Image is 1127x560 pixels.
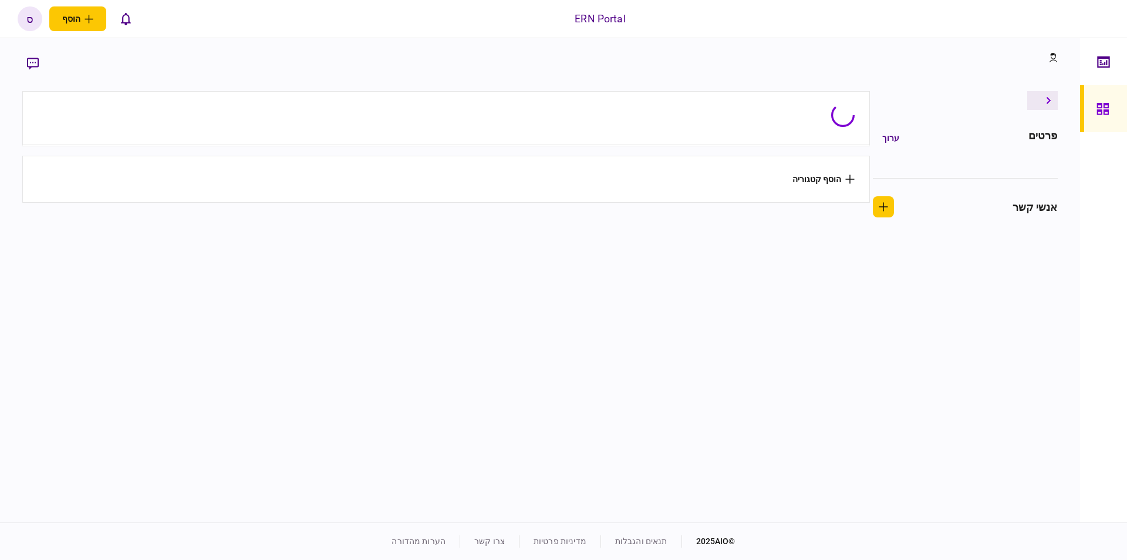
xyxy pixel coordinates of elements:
[534,536,586,546] a: מדיניות פרטיות
[792,175,855,184] button: הוסף קטגוריה
[575,11,625,26] div: ERN Portal
[113,6,138,31] button: פתח רשימת התראות
[615,536,667,546] a: תנאים והגבלות
[1013,199,1058,215] div: אנשי קשר
[474,536,505,546] a: צרו קשר
[1028,128,1058,149] div: פרטים
[49,6,106,31] button: פתח תפריט להוספת לקוח
[18,6,42,31] button: ס
[392,536,446,546] a: הערות מהדורה
[873,128,909,149] button: ערוך
[681,535,735,548] div: © 2025 AIO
